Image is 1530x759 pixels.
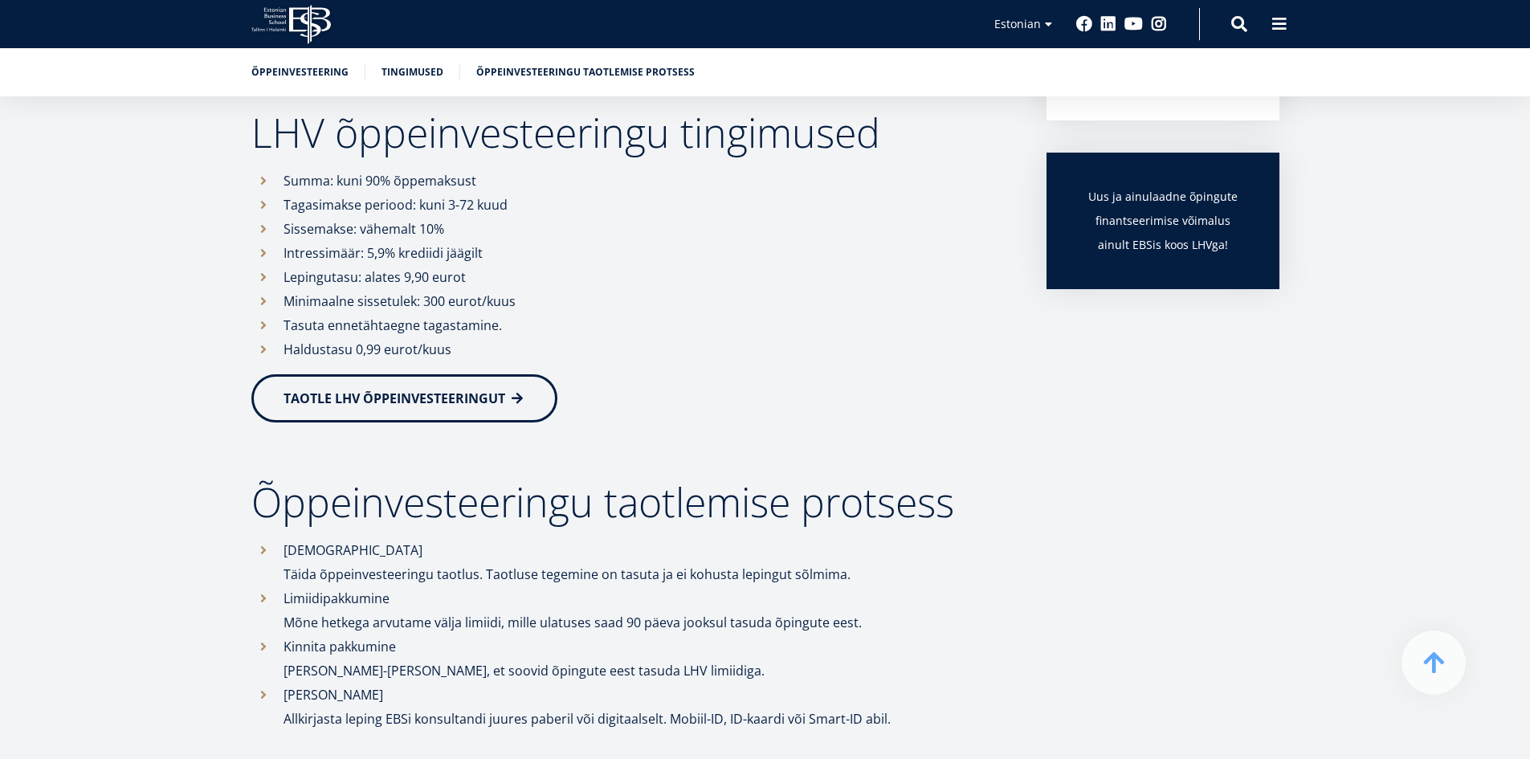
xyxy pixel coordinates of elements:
[251,538,1014,586] li: [DEMOGRAPHIC_DATA] Täida õppeinvesteeringu taotlus. Taotluse tegemine on tasuta ja ei kohusta lep...
[476,64,695,80] a: Õppeinvesteeringu taotlemise protsess
[251,482,1014,522] h2: Õppeinvesteeringu taotlemise protsess
[251,586,1014,635] li: Limiidipakkumine Mõne hetkega arvutame välja limiidi, mille ulatuses saad 90 päeva jooksul tasuda...
[251,289,1014,313] li: Minimaalne sissetulek: 300 eurot/kuus
[1076,16,1092,32] a: Facebook
[251,313,1014,337] li: Tasuta ennetähtaegne tagastamine.
[1100,16,1116,32] a: Linkedin
[251,374,557,422] a: TAOTLE LHV ÕPPEINVESTEERINGUT
[251,241,1014,265] li: Intressimäär: 5,9% krediidi jäägilt
[251,635,1014,683] li: Kinnita pakkumine [PERSON_NAME]-[PERSON_NAME], et soovid õpingute eest tasuda LHV limiidiga.
[251,112,1014,153] h2: LHV õppeinvesteeringu tingimused
[1079,185,1247,257] h3: Uus ja ainulaadne õpingute finantseerimise võimalus ainult EBSis koos LHVga!
[251,64,349,80] a: Õppeinvesteering
[251,337,1014,361] li: Haldustasu 0,99 eurot/kuus
[1151,16,1167,32] a: Instagram
[251,193,1014,217] li: Tagasimakse periood: kuni 3-72 kuud
[284,390,505,407] span: TAOTLE LHV ÕPPEINVESTEERINGUT
[251,169,1014,193] li: Summa: kuni 90% õppemaksust
[251,265,1014,289] li: Lepingutasu: alates 9,90 eurot
[1124,16,1143,32] a: Youtube
[381,64,443,80] a: Tingimused
[251,217,1014,241] li: Sissemakse: vähemalt 10%
[251,683,1014,731] li: [PERSON_NAME] Allkirjasta leping EBSi konsultandi juures paberil või digitaalselt. Mobiil-ID, ID-...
